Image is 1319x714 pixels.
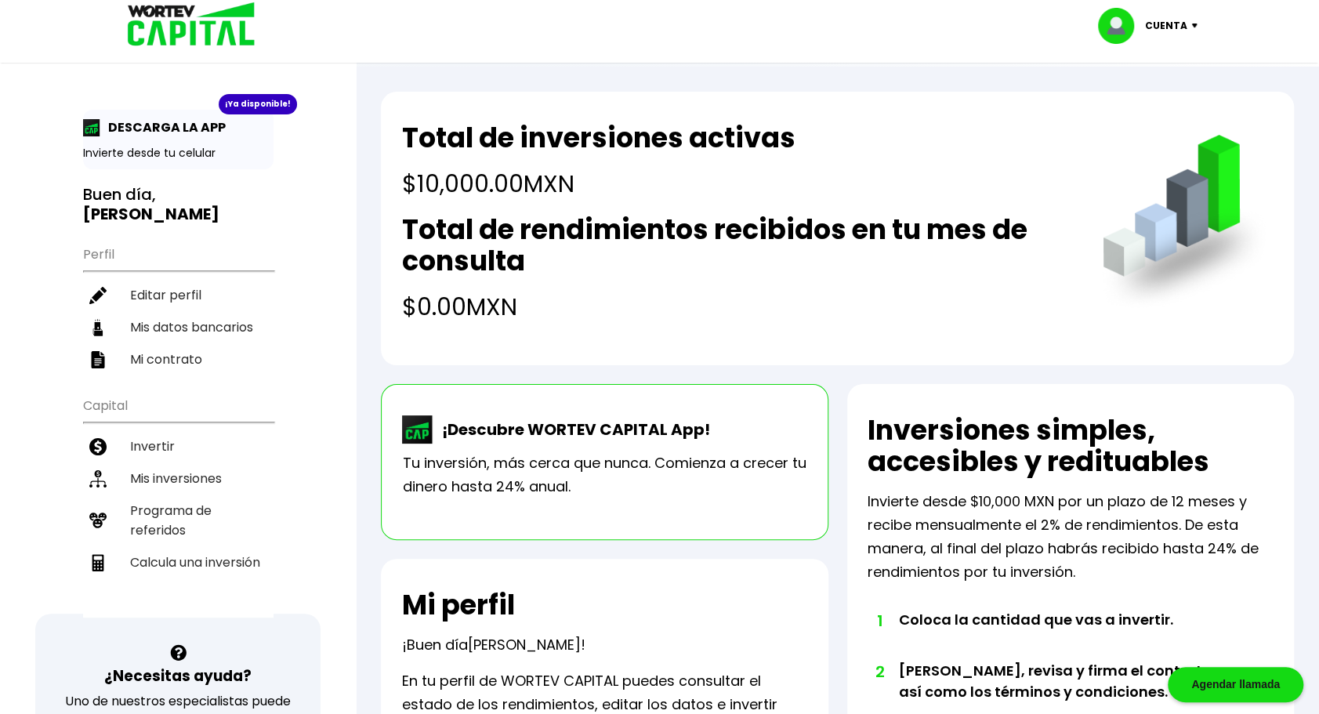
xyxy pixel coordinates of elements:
[1187,24,1208,28] img: icon-down
[83,343,274,375] a: Mi contrato
[1096,135,1274,313] img: grafica.516fef24.png
[83,185,274,224] h3: Buen día,
[1168,667,1303,702] div: Agendar llamada
[83,237,274,375] ul: Perfil
[89,319,107,336] img: datos-icon.10cf9172.svg
[899,609,1233,660] li: Coloca la cantidad que vas a invertir.
[104,665,252,687] h3: ¿Necesitas ayuda?
[83,495,274,546] a: Programa de referidos
[401,122,795,154] h2: Total de inversiones activas
[875,660,883,683] span: 2
[100,118,226,137] p: DESCARGA LA APP
[83,430,274,462] a: Invertir
[402,451,806,498] p: Tu inversión, más cerca que nunca. Comienza a crecer tu dinero hasta 24% anual.
[83,462,274,495] a: Mis inversiones
[83,546,274,578] a: Calcula una inversión
[875,609,883,632] span: 1
[401,214,1071,277] h2: Total de rendimientos recibidos en tu mes de consulta
[401,289,1071,324] h4: $0.00 MXN
[89,438,107,455] img: invertir-icon.b3b967d7.svg
[89,470,107,487] img: inversiones-icon.6695dc30.svg
[1098,8,1145,44] img: profile-image
[83,311,274,343] a: Mis datos bancarios
[1145,14,1187,38] p: Cuenta
[467,635,580,654] span: [PERSON_NAME]
[83,203,219,225] b: [PERSON_NAME]
[89,351,107,368] img: contrato-icon.f2db500c.svg
[219,94,297,114] div: ¡Ya disponible!
[89,554,107,571] img: calculadora-icon.17d418c4.svg
[83,279,274,311] a: Editar perfil
[83,119,100,136] img: app-icon
[89,287,107,304] img: editar-icon.952d3147.svg
[83,388,274,618] ul: Capital
[401,633,585,657] p: ¡Buen día !
[868,490,1274,584] p: Invierte desde $10,000 MXN por un plazo de 12 meses y recibe mensualmente el 2% de rendimientos. ...
[401,589,514,621] h2: Mi perfil
[401,166,795,201] h4: $10,000.00 MXN
[83,145,274,161] p: Invierte desde tu celular
[402,415,433,444] img: wortev-capital-app-icon
[868,415,1274,477] h2: Inversiones simples, accesibles y redituables
[89,512,107,529] img: recomiendanos-icon.9b8e9327.svg
[433,418,709,441] p: ¡Descubre WORTEV CAPITAL App!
